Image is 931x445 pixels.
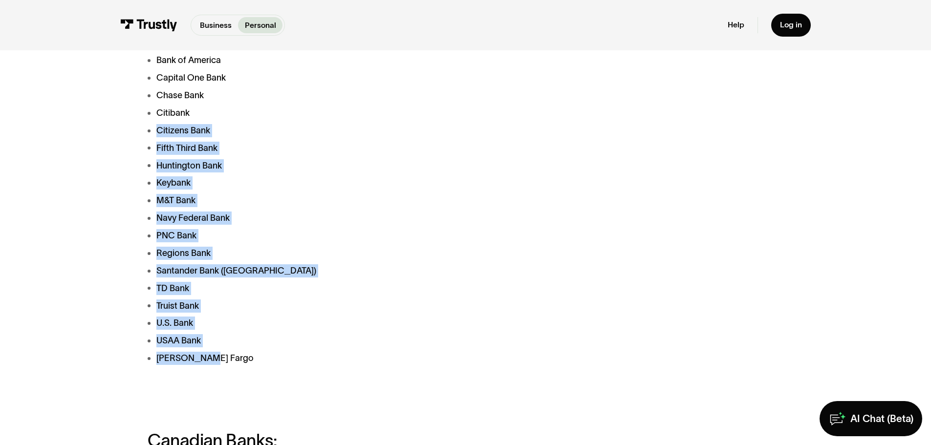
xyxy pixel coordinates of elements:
[148,264,557,277] li: Santander Bank ([GEOGRAPHIC_DATA])
[238,17,282,33] a: Personal
[780,20,802,30] div: Log in
[193,17,238,33] a: Business
[148,317,557,330] li: U.S. Bank
[148,71,557,85] li: Capital One Bank
[148,299,557,313] li: Truist Bank
[850,412,913,425] div: AI Chat (Beta)
[148,159,557,172] li: Huntington Bank
[148,124,557,137] li: Citizens Bank
[245,20,276,31] p: Personal
[148,142,557,155] li: Fifth Third Bank
[820,401,922,436] a: AI Chat (Beta)
[120,19,177,31] img: Trustly Logo
[148,282,557,295] li: TD Bank
[148,212,557,225] li: Navy Federal Bank
[728,20,744,30] a: Help
[148,247,557,260] li: Regions Bank
[148,89,557,102] li: Chase Bank
[148,106,557,120] li: Citibank
[148,194,557,207] li: M&T Bank
[148,229,557,242] li: PNC Bank
[771,14,811,37] a: Log in
[148,54,557,67] li: Bank of America
[148,334,557,347] li: USAA Bank
[148,352,557,365] li: [PERSON_NAME] Fargo
[148,176,557,190] li: Keybank
[200,20,232,31] p: Business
